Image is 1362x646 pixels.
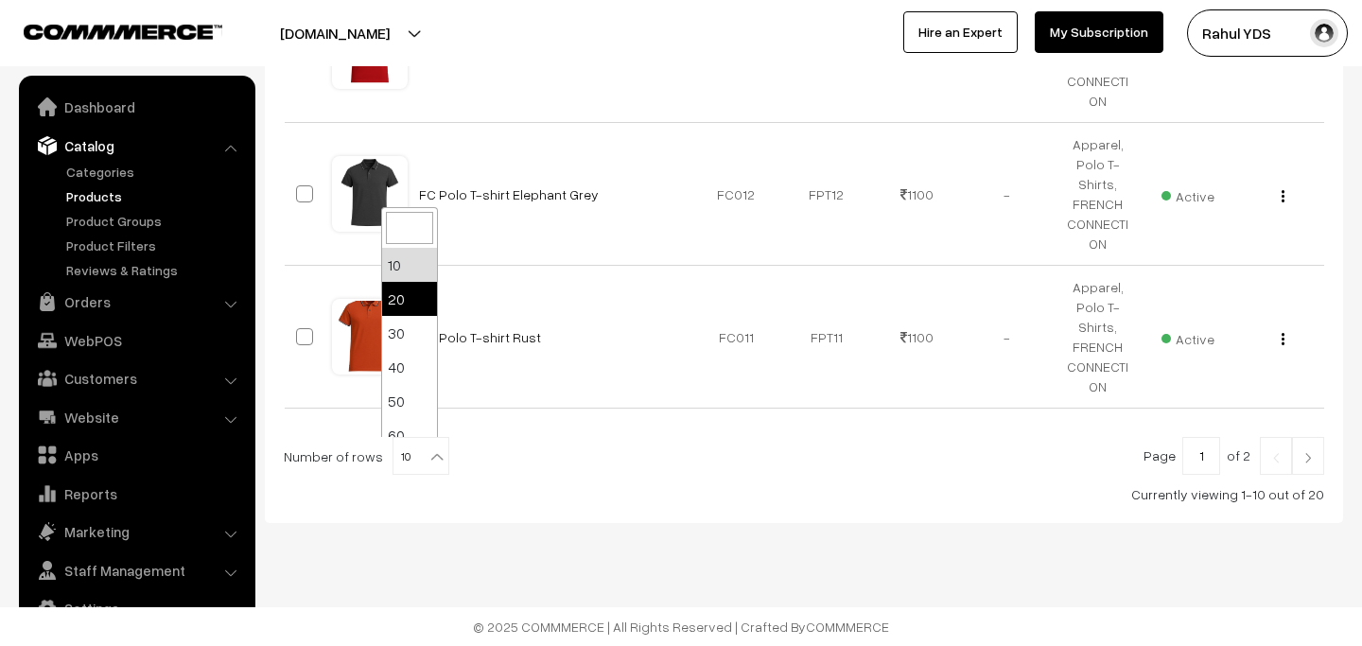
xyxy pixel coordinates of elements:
button: [DOMAIN_NAME] [214,9,456,57]
a: My Subscription [1035,11,1163,53]
td: FC011 [691,266,782,409]
td: - [962,266,1053,409]
td: FPT11 [781,266,872,409]
a: FC Polo T-shirt Rust [419,329,541,345]
li: 40 [382,350,437,384]
td: 1100 [872,123,963,266]
img: COMMMERCE [24,25,222,39]
a: FC Polo T-shirt Elephant Grey [419,186,599,202]
a: Settings [24,591,249,625]
a: Apps [24,438,249,472]
li: 50 [382,384,437,418]
li: 30 [382,316,437,350]
a: COMMMERCE [24,19,189,42]
a: Reviews & Ratings [61,260,249,280]
td: Apparel, Polo T-Shirts, FRENCH CONNECTION [1053,266,1144,409]
td: FC012 [691,123,782,266]
img: Menu [1282,333,1284,345]
a: Product Groups [61,211,249,231]
a: Product Filters [61,236,249,255]
td: Apparel, Polo T-Shirts, FRENCH CONNECTION [1053,123,1144,266]
a: WebPOS [24,323,249,358]
span: 10 [393,437,449,475]
a: Dashboard [24,90,249,124]
img: user [1310,19,1338,47]
img: Right [1300,452,1317,463]
a: Hire an Expert [903,11,1018,53]
img: Left [1267,452,1284,463]
span: Page [1144,447,1176,463]
img: Menu [1282,190,1284,202]
a: Marketing [24,515,249,549]
li: 20 [382,282,437,316]
a: Customers [24,361,249,395]
td: - [962,123,1053,266]
span: of 2 [1227,447,1250,463]
a: Catalog [24,129,249,163]
a: Staff Management [24,553,249,587]
td: 1100 [872,266,963,409]
a: Products [61,186,249,206]
div: Currently viewing 1-10 out of 20 [284,484,1324,504]
li: 60 [382,418,437,452]
span: Active [1161,324,1214,349]
a: Reports [24,477,249,511]
a: Categories [61,162,249,182]
li: 10 [382,248,437,282]
span: 10 [393,438,448,476]
span: Active [1161,182,1214,206]
button: Rahul YDS [1187,9,1348,57]
span: Number of rows [284,446,383,466]
a: COMMMERCE [806,619,889,635]
a: Website [24,400,249,434]
a: Orders [24,285,249,319]
td: FPT12 [781,123,872,266]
